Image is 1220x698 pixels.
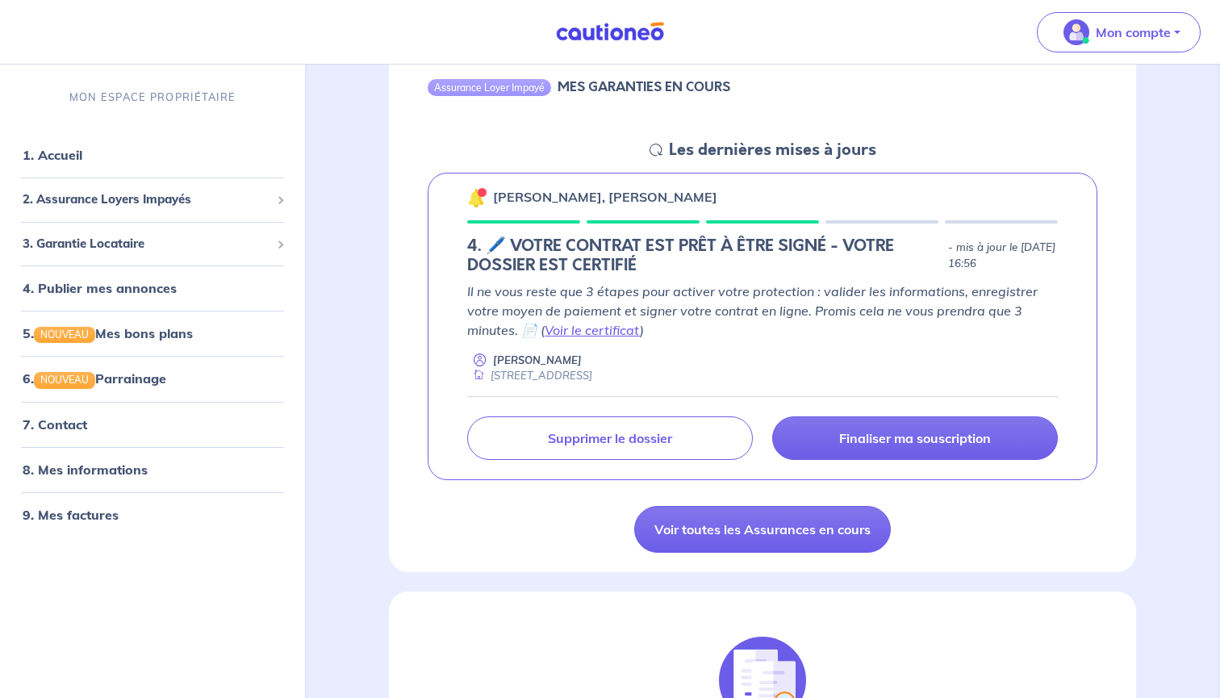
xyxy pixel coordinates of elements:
span: 3. Garantie Locataire [23,234,270,253]
a: 5.NOUVEAUMes bons plans [23,325,193,341]
h5: 4. 🖊️ VOTRE CONTRAT EST PRÊT À ÊTRE SIGNÉ - VOTRE DOSSIER EST CERTIFIÉ [467,236,942,275]
div: [STREET_ADDRESS] [467,368,592,383]
p: Mon compte [1096,23,1171,42]
div: 1. Accueil [6,139,299,171]
h5: Les dernières mises à jours [669,140,876,160]
a: 4. Publier mes annonces [23,280,177,296]
a: Voir le certificat [545,322,640,338]
a: Voir toutes les Assurances en cours [634,506,891,553]
p: - mis à jour le [DATE] 16:56 [948,240,1058,272]
a: 1. Accueil [23,147,82,163]
img: 🔔 [467,188,487,207]
p: Finaliser ma souscription [839,430,991,446]
div: Assurance Loyer Impayé [428,79,551,95]
img: illu_account_valid_menu.svg [1063,19,1089,45]
div: 3. Garantie Locataire [6,228,299,259]
div: 5.NOUVEAUMes bons plans [6,317,299,349]
a: Finaliser ma souscription [772,416,1058,460]
button: illu_account_valid_menu.svgMon compte [1037,12,1201,52]
div: 2. Assurance Loyers Impayés [6,184,299,215]
div: 9. Mes factures [6,498,299,530]
p: [PERSON_NAME], [PERSON_NAME] [493,187,717,207]
p: Supprimer le dossier [548,430,672,446]
a: 8. Mes informations [23,461,148,477]
div: 6.NOUVEAUParrainage [6,362,299,395]
p: MON ESPACE PROPRIÉTAIRE [69,90,236,105]
img: Cautioneo [549,22,671,42]
p: Il ne vous reste que 3 étapes pour activer votre protection : valider les informations, enregistr... [467,282,1058,340]
a: 6.NOUVEAUParrainage [23,370,166,387]
a: 9. Mes factures [23,506,119,522]
div: 8. Mes informations [6,453,299,485]
a: 7. Contact [23,416,87,432]
a: Supprimer le dossier [467,416,753,460]
div: 7. Contact [6,408,299,440]
div: 4. Publier mes annonces [6,272,299,304]
span: 2. Assurance Loyers Impayés [23,190,270,209]
h6: MES GARANTIES EN COURS [558,79,730,94]
p: [PERSON_NAME] [493,353,582,368]
div: state: CONTRACT-INFO-IN-PROGRESS, Context: NEW,CHOOSE-CERTIFICATE,RELATIONSHIP,LESSOR-DOCUMENTS [467,236,1058,275]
